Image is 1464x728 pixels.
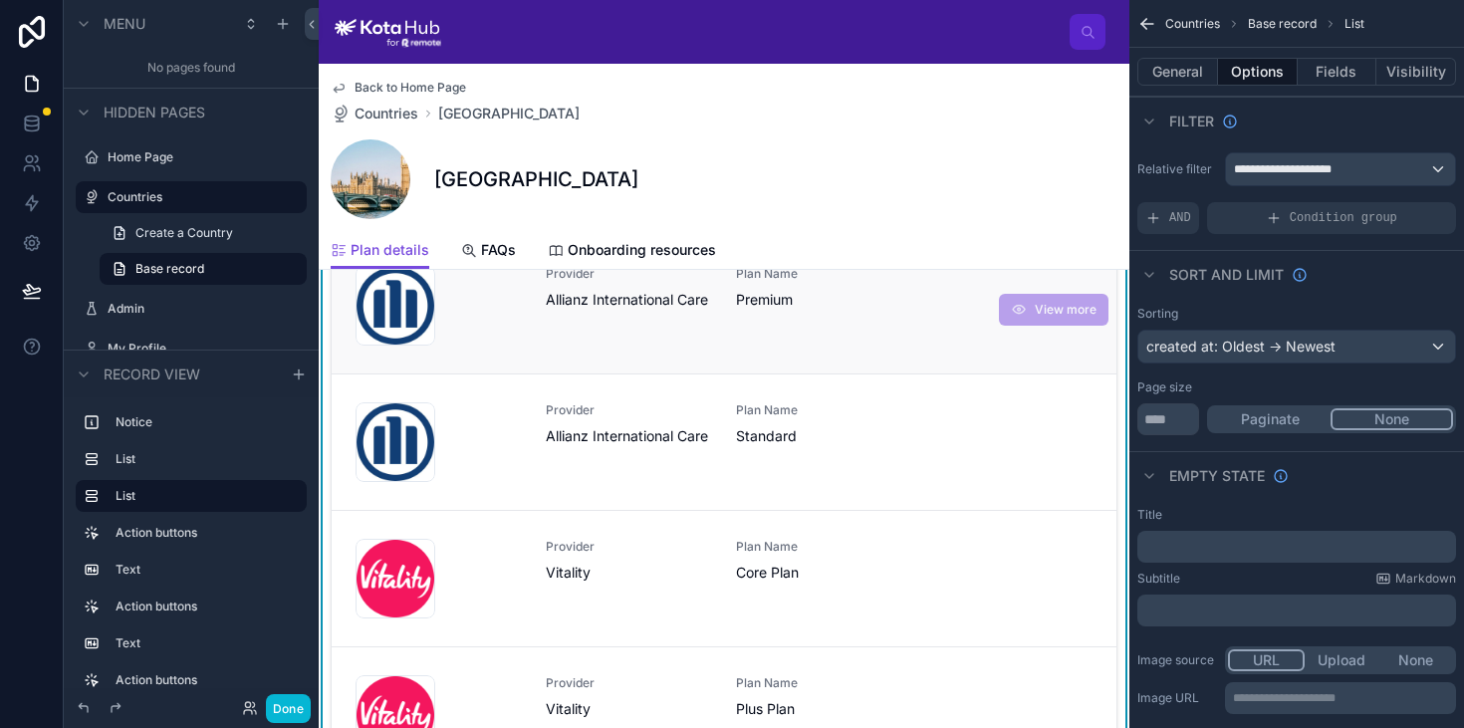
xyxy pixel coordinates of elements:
[116,414,299,430] label: Notice
[100,217,307,249] a: Create a Country
[135,261,204,277] span: Base record
[116,562,299,578] label: Text
[736,402,902,418] span: Plan Name
[1225,682,1456,714] div: scrollable content
[546,699,712,719] span: Vitality
[1137,652,1217,668] label: Image source
[1137,379,1192,395] label: Page size
[1210,408,1331,430] button: Paginate
[1169,112,1214,131] span: Filter
[351,240,429,260] span: Plan details
[1218,58,1298,86] button: Options
[1378,649,1453,671] button: None
[104,103,205,122] span: Hidden pages
[568,240,716,260] span: Onboarding resources
[461,232,516,272] a: FAQs
[135,225,233,241] span: Create a Country
[1137,58,1218,86] button: General
[457,28,1070,36] div: scrollable content
[104,364,200,383] span: Record view
[548,232,716,272] a: Onboarding resources
[64,48,319,88] div: No pages found
[64,397,319,688] div: scrollable content
[108,189,295,205] label: Countries
[108,149,303,165] label: Home Page
[1137,595,1456,626] div: scrollable content
[736,426,902,446] span: Standard
[266,694,311,723] button: Done
[331,232,429,270] a: Plan details
[546,402,712,418] span: Provider
[108,341,303,357] label: My Profile
[1169,466,1265,486] span: Empty state
[355,80,466,96] span: Back to Home Page
[1376,58,1456,86] button: Visibility
[332,373,1116,510] a: ProviderAllianz International CarePlan NameStandard
[438,104,580,123] a: [GEOGRAPHIC_DATA]
[1169,210,1191,226] span: AND
[104,14,145,34] span: Menu
[116,451,299,467] label: List
[335,16,441,48] img: App logo
[1395,571,1456,587] span: Markdown
[100,253,307,285] a: Base record
[546,290,712,310] span: Allianz International Care
[332,238,1116,373] a: ProviderAllianz International CarePlan NamePremiumView more
[546,675,712,691] span: Provider
[1137,507,1162,523] label: Title
[116,599,299,614] label: Action buttons
[1169,265,1284,285] span: Sort And Limit
[331,80,466,96] a: Back to Home Page
[1375,571,1456,587] a: Markdown
[1137,306,1178,322] label: Sorting
[736,290,902,310] span: Premium
[546,426,712,446] span: Allianz International Care
[1298,58,1377,86] button: Fields
[736,699,902,719] span: Plus Plan
[736,266,902,282] span: Plan Name
[481,240,516,260] span: FAQs
[116,525,299,541] label: Action buttons
[116,635,299,651] label: Text
[1290,210,1397,226] span: Condition group
[1331,408,1453,430] button: None
[1137,161,1217,177] label: Relative filter
[1138,331,1455,363] div: created at: Oldest -> Newest
[1165,16,1220,32] span: Countries
[108,301,303,317] label: Admin
[355,104,418,123] span: Countries
[1137,571,1180,587] label: Subtitle
[736,675,902,691] span: Plan Name
[1137,531,1456,563] div: scrollable content
[1228,649,1305,671] button: URL
[1137,690,1217,706] label: Image URL
[434,165,638,193] h1: [GEOGRAPHIC_DATA]
[546,539,712,555] span: Provider
[1305,649,1379,671] button: Upload
[332,510,1116,646] a: ProviderVitalityPlan NameCore Plan
[116,672,299,688] label: Action buttons
[546,266,712,282] span: Provider
[1137,330,1456,364] button: created at: Oldest -> Newest
[1344,16,1364,32] span: List
[546,563,712,583] span: Vitality
[331,104,418,123] a: Countries
[736,563,902,583] span: Core Plan
[1248,16,1317,32] span: Base record
[736,539,902,555] span: Plan Name
[116,488,291,504] label: List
